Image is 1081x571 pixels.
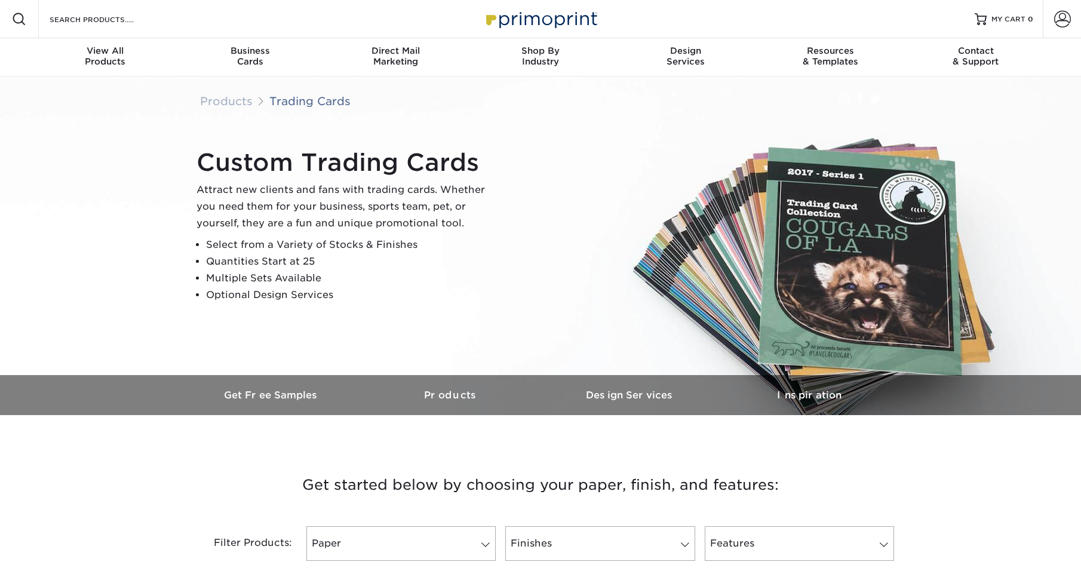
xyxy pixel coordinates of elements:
[758,45,903,56] span: Resources
[191,458,890,512] h3: Get started below by choosing your paper, finish, and features:
[33,38,178,76] a: View AllProducts
[178,38,323,76] a: BusinessCards
[206,287,495,303] li: Optional Design Services
[720,375,899,415] a: Inspiration
[540,389,720,401] h3: Design Services
[468,45,613,56] span: Shop By
[361,389,540,401] h3: Products
[206,270,495,287] li: Multiple Sets Available
[468,45,613,67] div: Industry
[505,526,695,561] a: Finishes
[196,148,495,177] h1: Custom Trading Cards
[540,375,720,415] a: Design Services
[991,14,1025,24] span: MY CART
[206,253,495,270] li: Quantities Start at 25
[323,38,468,76] a: Direct MailMarketing
[705,526,894,561] a: Features
[178,45,323,56] span: Business
[613,45,758,56] span: Design
[196,182,495,232] p: Attract new clients and fans with trading cards. Whether you need them for your business, sports ...
[468,38,613,76] a: Shop ByIndustry
[758,45,903,67] div: & Templates
[33,45,178,56] span: View All
[206,237,495,253] li: Select from a Variety of Stocks & Finishes
[269,94,351,108] a: Trading Cards
[323,45,468,67] div: Marketing
[178,45,323,67] div: Cards
[33,45,178,67] div: Products
[200,94,253,108] a: Products
[481,6,600,32] img: Primoprint
[613,45,758,67] div: Services
[182,526,302,561] div: Filter Products:
[48,12,165,26] input: SEARCH PRODUCTS.....
[182,389,361,401] h3: Get Free Samples
[182,375,361,415] a: Get Free Samples
[323,45,468,56] span: Direct Mail
[361,375,540,415] a: Products
[903,45,1048,56] span: Contact
[720,389,899,401] h3: Inspiration
[903,45,1048,67] div: & Support
[758,38,903,76] a: Resources& Templates
[1028,15,1033,23] span: 0
[903,38,1048,76] a: Contact& Support
[306,526,496,561] a: Paper
[613,38,758,76] a: DesignServices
